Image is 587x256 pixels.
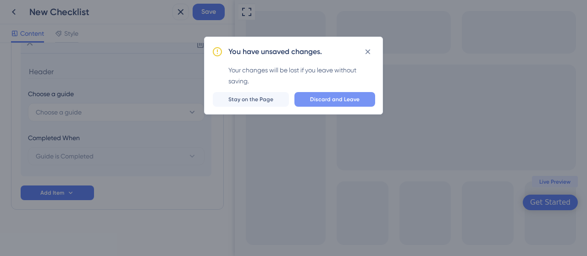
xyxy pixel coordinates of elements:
[305,178,336,185] span: Live Preview
[228,65,375,87] div: Your changes will be lost if you leave without saving.
[288,195,343,210] div: Open Get Started checklist
[295,198,336,207] div: Get Started
[228,46,322,57] h2: You have unsaved changes.
[310,96,360,103] span: Discard and Leave
[228,96,273,103] span: Stay on the Page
